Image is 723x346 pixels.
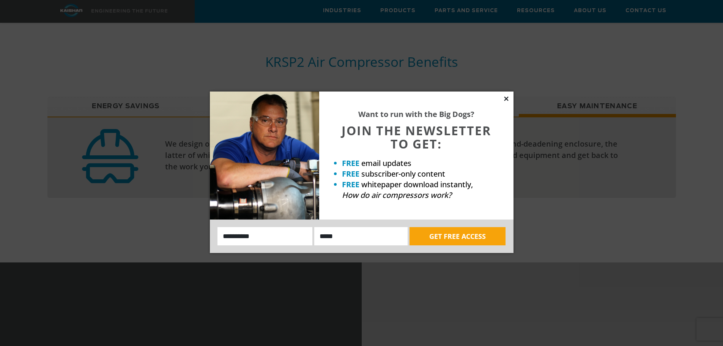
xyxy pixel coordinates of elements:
strong: Want to run with the Big Dogs? [358,109,474,119]
button: GET FREE ACCESS [410,227,506,245]
span: subscriber-only content [361,169,445,179]
span: email updates [361,158,411,168]
em: How do air compressors work? [342,190,452,200]
strong: FREE [342,158,359,168]
input: Email [314,227,408,245]
span: whitepaper download instantly, [361,179,473,190]
input: Name: [217,227,313,245]
strong: FREE [342,179,359,190]
span: JOIN THE NEWSLETTER TO GET: [342,122,491,152]
button: Close [503,95,510,102]
strong: FREE [342,169,359,179]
